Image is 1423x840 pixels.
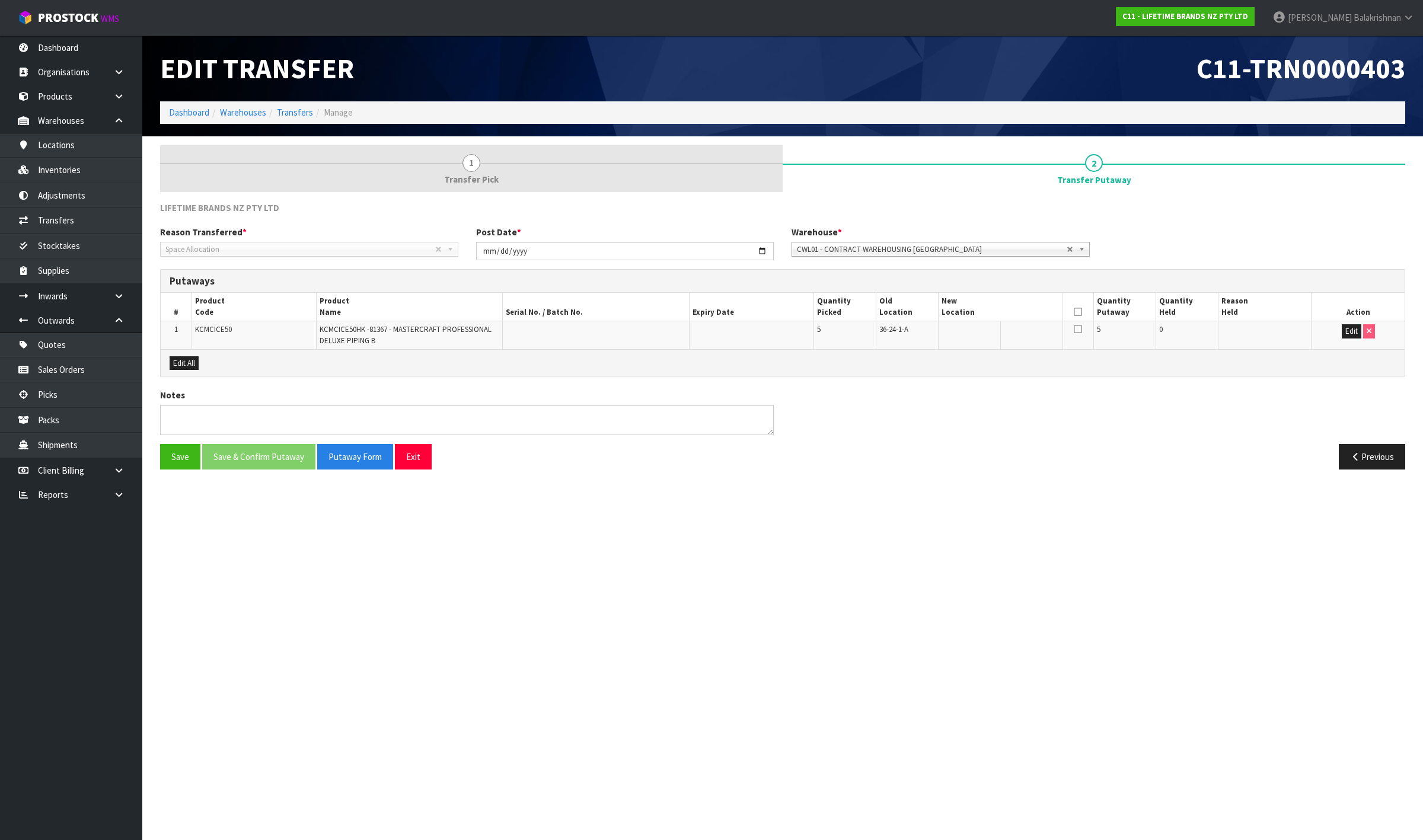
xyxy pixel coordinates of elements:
[192,293,316,321] th: Product Code
[879,324,908,334] span: 36-24-1-A
[316,293,503,321] th: Product Name
[1122,11,1248,21] strong: C11 - LIFETIME BRANDS NZ PTY LTD
[161,293,192,321] th: #
[1312,293,1405,321] th: Action
[1156,293,1218,321] th: Quantity Held
[38,10,98,25] span: ProStock
[395,444,432,469] button: Exit
[160,444,200,469] button: Save
[1097,324,1100,334] span: 5
[169,107,209,118] a: Dashboard
[1218,293,1311,321] th: Reason Held
[165,242,435,257] span: Space Allocation
[1339,444,1405,469] button: Previous
[503,293,690,321] th: Serial No. / Batch No.
[797,242,1067,257] span: CWL01 - CONTRACT WAREHOUSING [GEOGRAPHIC_DATA]
[170,356,199,371] button: Edit All
[476,242,774,260] input: Post Date
[18,10,33,25] img: cube-alt.png
[220,107,266,118] a: Warehouses
[160,193,1405,478] span: Transfer Putaway
[317,444,393,469] button: Putaway Form
[792,226,842,238] label: Warehouse
[1159,324,1163,334] span: 0
[170,276,1396,287] h3: Putaways
[202,444,315,469] button: Save & Confirm Putaway
[160,389,185,401] label: Notes
[462,154,480,172] span: 1
[160,51,354,86] span: Edit Transfer
[101,13,119,24] small: WMS
[160,202,279,213] span: LIFETIME BRANDS NZ PTY LTD
[1354,12,1401,23] span: Balakrishnan
[876,293,938,321] th: Old Location
[1197,51,1405,86] span: C11-TRN0000403
[1057,174,1131,186] span: Transfer Putaway
[938,293,1063,321] th: New Location
[476,226,521,238] label: Post Date
[1085,154,1103,172] span: 2
[328,451,382,462] span: Putaway Form
[160,226,247,238] label: Reason Transferred
[813,293,876,321] th: Quantity Picked
[1116,7,1255,26] a: C11 - LIFETIME BRANDS NZ PTY LTD
[444,173,499,186] span: Transfer Pick
[174,324,178,334] span: 1
[320,324,492,345] span: KCMCICE50HK -81367 - MASTERCRAFT PROFESSIONAL DELUXE PIPING B
[195,324,232,334] span: KCMCICE50
[690,293,814,321] th: Expiry Date
[1342,324,1361,338] button: Edit
[817,324,821,334] span: 5
[277,107,313,118] a: Transfers
[1093,293,1156,321] th: Quantity Putaway
[1288,12,1352,23] span: [PERSON_NAME]
[324,107,353,118] span: Manage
